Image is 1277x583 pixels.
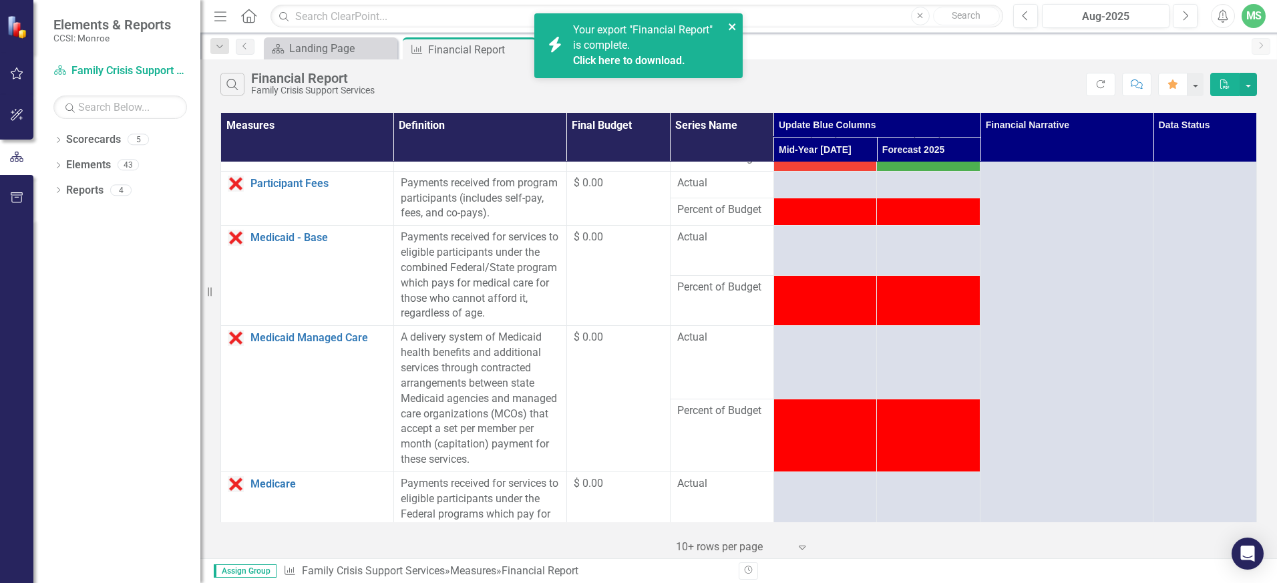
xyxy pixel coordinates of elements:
[251,71,375,85] div: Financial Report
[573,23,721,69] span: Your export "Financial Report" is complete.
[221,326,394,472] td: Double-Click to Edit Right Click for Context Menu
[250,478,387,490] a: Medicare
[110,184,132,196] div: 4
[450,564,496,577] a: Measures
[1042,4,1169,28] button: Aug-2025
[677,280,767,295] span: Percent of Budget
[877,226,980,276] td: Double-Click to Edit
[773,326,877,399] td: Double-Click to Edit
[270,5,1003,28] input: Search ClearPoint...
[773,171,877,198] td: Double-Click to Edit
[250,332,387,344] a: Medicaid Managed Care
[250,232,387,244] a: Medicaid - Base
[677,403,767,419] span: Percent of Budget
[773,226,877,276] td: Double-Click to Edit
[302,564,445,577] a: Family Crisis Support Services
[502,564,578,577] div: Financial Report
[574,230,603,243] span: $ 0.00
[1047,9,1165,25] div: Aug-2025
[877,471,980,537] td: Double-Click to Edit
[877,326,980,399] td: Double-Click to Edit
[53,63,187,79] a: Family Crisis Support Services
[228,330,244,346] img: Data Error
[677,202,767,218] span: Percent of Budget
[933,7,1000,25] button: Search
[128,134,149,146] div: 5
[728,19,737,34] button: close
[221,171,394,226] td: Double-Click to Edit Right Click for Context Menu
[877,171,980,198] td: Double-Click to Edit
[214,564,277,578] span: Assign Group
[677,476,767,492] span: Actual
[677,176,767,191] span: Actual
[952,10,980,21] span: Search
[574,477,603,490] span: $ 0.00
[228,230,244,246] img: Data Error
[773,471,877,537] td: Double-Click to Edit
[228,176,244,192] img: Data Error
[221,226,394,326] td: Double-Click to Edit Right Click for Context Menu
[66,158,111,173] a: Elements
[289,40,394,57] div: Landing Page
[53,17,171,33] span: Elements & Reports
[401,330,560,467] div: A delivery system of Medicaid health benefits and additional services through contracted arrangem...
[228,476,244,492] img: Data Error
[677,330,767,345] span: Actual
[401,230,560,321] div: Payments received for services to eligible participants under the combined Federal/State program ...
[574,176,603,189] span: $ 0.00
[267,40,394,57] a: Landing Page
[250,178,387,190] a: Participant Fees
[1232,538,1264,570] div: Open Intercom Messenger
[118,160,139,171] div: 43
[573,54,685,67] a: Click here to download.
[66,132,121,148] a: Scorecards
[251,85,375,95] div: Family Crisis Support Services
[428,41,533,58] div: Financial Report
[53,95,187,119] input: Search Below...
[677,230,767,245] span: Actual
[574,331,603,343] span: $ 0.00
[7,15,30,38] img: ClearPoint Strategy
[283,564,729,579] div: » »
[1242,4,1266,28] button: MS
[401,176,560,222] div: Payments received from program participants (includes self-pay, fees, and co-pays).
[53,33,171,43] small: CCSI: Monroe
[66,183,104,198] a: Reports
